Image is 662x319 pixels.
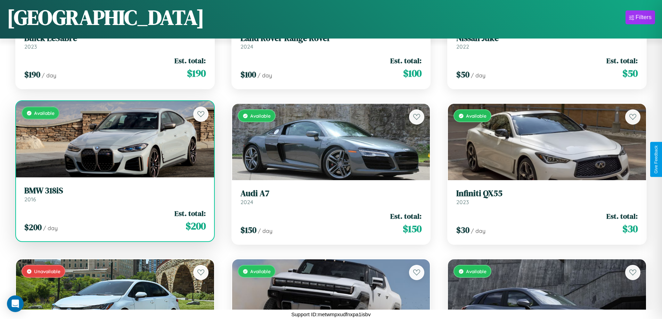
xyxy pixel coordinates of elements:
a: Land Rover Range Rover2024 [240,33,422,50]
div: Filters [636,14,652,21]
span: / day [43,225,58,232]
h1: [GEOGRAPHIC_DATA] [7,3,204,32]
a: Nissan Juke2022 [456,33,638,50]
span: Available [466,268,487,274]
span: $ 190 [187,66,206,80]
span: Available [466,113,487,119]
a: BMW 318iS2016 [24,186,206,203]
span: $ 200 [186,219,206,233]
span: $ 50 [456,69,469,80]
span: 2016 [24,196,36,203]
div: Open Intercom Messenger [7,295,24,312]
p: Support ID: metwmpxudfnxpa1isbv [291,310,370,319]
h3: Infiniti QX55 [456,188,638,199]
span: Est. total: [174,56,206,66]
span: $ 150 [403,222,422,236]
a: Buick LeSabre2023 [24,33,206,50]
a: Infiniti QX552023 [456,188,638,205]
span: 2022 [456,43,469,50]
span: Est. total: [390,56,422,66]
span: 2024 [240,43,253,50]
span: / day [258,72,272,79]
button: Filters [626,10,655,24]
span: $ 100 [403,66,422,80]
span: $ 100 [240,69,256,80]
h3: BMW 318iS [24,186,206,196]
span: 2023 [456,199,469,205]
div: Give Feedback [654,145,659,174]
span: 2024 [240,199,253,205]
span: / day [471,227,485,234]
span: Available [34,110,55,116]
span: $ 30 [622,222,638,236]
span: Available [250,268,271,274]
span: $ 190 [24,69,40,80]
span: $ 50 [622,66,638,80]
span: Available [250,113,271,119]
span: Est. total: [606,211,638,221]
span: $ 200 [24,221,42,233]
span: / day [258,227,272,234]
a: Audi A72024 [240,188,422,205]
span: Est. total: [174,208,206,218]
span: Est. total: [606,56,638,66]
span: $ 30 [456,224,469,236]
span: 2023 [24,43,37,50]
span: / day [42,72,56,79]
span: / day [471,72,485,79]
span: Unavailable [34,268,60,274]
span: Est. total: [390,211,422,221]
span: $ 150 [240,224,256,236]
h3: Audi A7 [240,188,422,199]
